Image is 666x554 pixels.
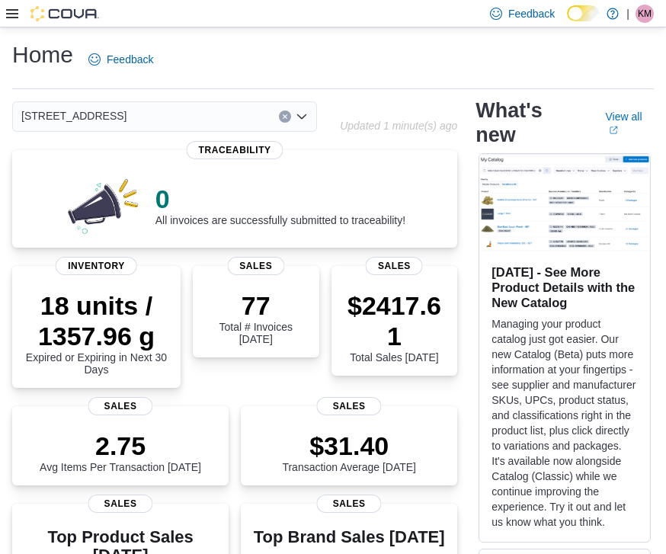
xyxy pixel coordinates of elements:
[187,141,283,159] span: Traceability
[475,98,587,147] h2: What's new
[279,110,291,123] button: Clear input
[254,528,445,546] h3: Top Brand Sales [DATE]
[21,107,126,125] span: [STREET_ADDRESS]
[638,5,652,23] span: KM
[88,397,152,415] span: Sales
[340,120,457,132] p: Updated 1 minute(s) ago
[626,5,629,23] p: |
[282,431,416,473] div: Transaction Average [DATE]
[88,495,152,513] span: Sales
[107,52,153,67] span: Feedback
[317,397,382,415] span: Sales
[40,431,201,473] div: Avg Items Per Transaction [DATE]
[82,44,159,75] a: Feedback
[567,21,568,22] span: Dark Mode
[155,184,405,214] p: 0
[344,290,446,351] p: $2417.61
[296,110,308,123] button: Open list of options
[508,6,555,21] span: Feedback
[282,431,416,461] p: $31.40
[567,5,599,21] input: Dark Mode
[12,40,73,70] h1: Home
[40,431,201,461] p: 2.75
[64,175,143,235] img: 0
[366,257,423,275] span: Sales
[30,6,99,21] img: Cova
[56,257,137,275] span: Inventory
[205,290,307,321] p: 77
[609,126,618,135] svg: External link
[24,290,168,351] p: 18 units / 1357.96 g
[344,290,446,363] div: Total Sales [DATE]
[491,316,638,530] p: Managing your product catalog just got easier. Our new Catalog (Beta) puts more information at yo...
[155,184,405,226] div: All invoices are successfully submitted to traceability!
[227,257,284,275] span: Sales
[636,5,654,23] div: Kenneth Martin
[205,290,307,345] div: Total # Invoices [DATE]
[24,290,168,376] div: Expired or Expiring in Next 30 Days
[606,110,654,135] a: View allExternal link
[491,264,638,310] h3: [DATE] - See More Product Details with the New Catalog
[317,495,382,513] span: Sales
